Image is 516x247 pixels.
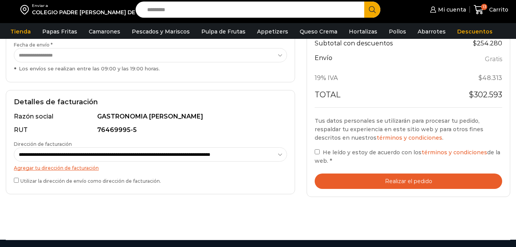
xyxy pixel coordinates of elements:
select: Dirección de facturación [14,147,287,162]
a: Descuentos [453,24,496,39]
span: 48.313 [478,74,502,82]
bdi: 254.280 [473,40,502,47]
span: 13 [481,4,487,10]
a: Mi cuenta [428,2,466,17]
a: 13 Carrito [474,1,508,19]
span: Carrito [487,6,508,13]
abbr: requerido [330,157,332,164]
a: Queso Crema [296,24,341,39]
div: 76469995-5 [97,126,283,135]
a: Appetizers [253,24,292,39]
span: Mi cuenta [436,6,466,13]
a: términos y condiciones [377,134,442,141]
span: He leído y estoy de acuerdo con los de la web. [315,149,500,164]
div: COLEGIO PADRE [PERSON_NAME] DE LOS ANDES [32,8,169,16]
th: Subtotal con descuentos [315,35,448,52]
select: Fecha de envío * Los envíos se realizan entre las 09:00 y las 19:00 horas. [14,48,287,62]
a: Hortalizas [345,24,381,39]
input: Utilizar la dirección de envío como dirección de facturación. [14,178,19,183]
div: RUT [14,126,96,135]
a: Pollos [385,24,410,39]
label: Dirección de facturación [14,141,287,162]
a: Camarones [85,24,124,39]
span: $ [473,40,477,47]
span: $ [469,90,474,99]
a: Pescados y Mariscos [128,24,194,39]
span: $ [478,74,482,82]
label: Fecha de envío * [14,42,287,72]
p: Tus datos personales se utilizarán para procesar tu pedido, respaldar tu experiencia en este siti... [315,117,502,142]
div: GASTRONOMIA [PERSON_NAME] [97,112,283,121]
img: address-field-icon.svg [20,3,32,16]
button: Realizar el pedido [315,174,502,189]
th: Envío [315,52,448,70]
label: Utilizar la dirección de envío como dirección de facturación. [14,176,287,184]
th: Total [315,87,448,107]
div: Razón social [14,112,96,121]
bdi: 302.593 [469,90,502,99]
label: Gratis [485,54,502,65]
a: Abarrotes [414,24,450,39]
th: 19% IVA [315,70,448,87]
a: términos y condiciones [421,149,487,156]
a: Agregar tu dirección de facturación [14,165,99,171]
a: Tienda [7,24,35,39]
div: Los envíos se realizan entre las 09:00 y las 19:00 horas. [14,65,287,72]
input: He leído y estoy de acuerdo con lostérminos y condicionesde la web. * [315,149,320,154]
a: Papas Fritas [38,24,81,39]
div: Enviar a [32,3,169,8]
button: Search button [364,2,380,18]
a: Pulpa de Frutas [197,24,249,39]
h2: Detalles de facturación [14,98,287,107]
